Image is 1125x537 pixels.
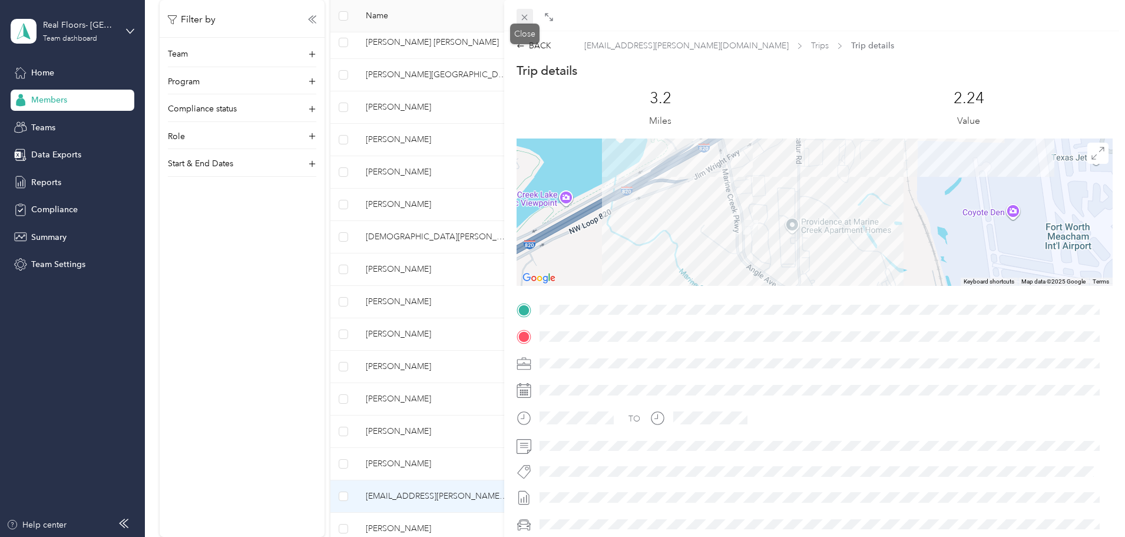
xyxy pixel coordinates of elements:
button: Keyboard shortcuts [964,278,1014,286]
span: Trip details [851,39,894,52]
a: Terms (opens in new tab) [1093,278,1109,285]
p: 3.2 [650,89,671,108]
p: Miles [649,114,671,129]
img: Google [520,271,558,286]
p: Value [957,114,980,129]
p: 2.24 [954,89,984,108]
iframe: Everlance-gr Chat Button Frame [1059,471,1125,537]
div: Close [510,24,540,44]
div: TO [628,413,640,425]
a: Open this area in Google Maps (opens a new window) [520,271,558,286]
div: BACK [517,39,551,52]
span: [EMAIL_ADDRESS][PERSON_NAME][DOMAIN_NAME] [584,39,789,52]
span: Trips [811,39,829,52]
p: Trip details [517,62,577,79]
span: Map data ©2025 Google [1021,278,1086,285]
